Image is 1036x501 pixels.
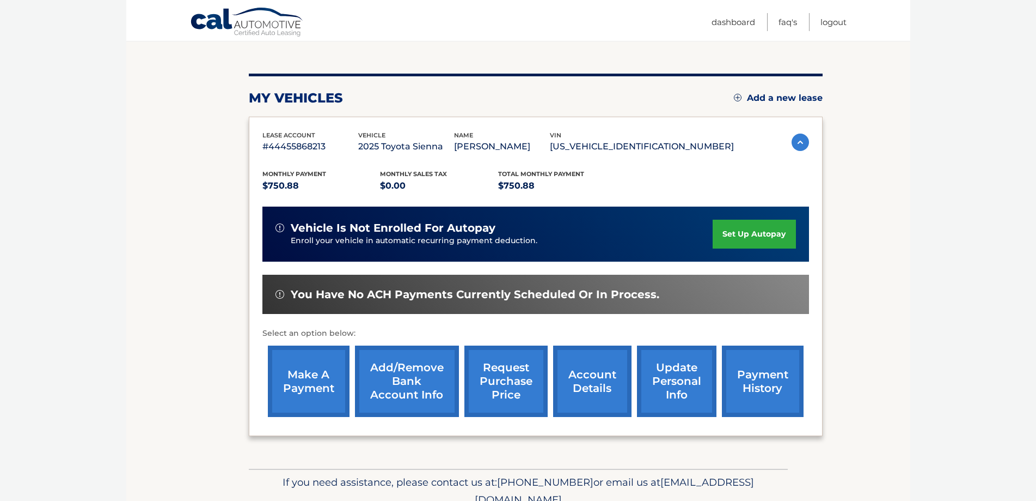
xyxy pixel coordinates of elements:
[355,346,459,417] a: Add/Remove bank account info
[358,139,454,154] p: 2025 Toyota Sienna
[734,93,823,104] a: Add a new lease
[262,139,358,154] p: #44455868213
[722,346,804,417] a: payment history
[262,170,326,178] span: Monthly Payment
[262,178,381,194] p: $750.88
[713,220,795,249] a: set up autopay
[734,94,741,101] img: add.svg
[380,170,447,178] span: Monthly sales Tax
[820,13,847,31] a: Logout
[498,170,584,178] span: Total Monthly Payment
[249,90,343,106] h2: my vehicles
[268,346,350,417] a: make a payment
[291,235,713,247] p: Enroll your vehicle in automatic recurring payment deduction.
[792,134,809,151] img: accordion-active.svg
[291,288,659,301] span: You have no ACH payments currently scheduled or in process.
[262,131,315,139] span: lease account
[712,13,755,31] a: Dashboard
[464,346,548,417] a: request purchase price
[497,476,593,488] span: [PHONE_NUMBER]
[380,178,498,194] p: $0.00
[637,346,716,417] a: update personal info
[275,224,284,232] img: alert-white.svg
[358,131,385,139] span: vehicle
[262,327,809,340] p: Select an option below:
[190,7,304,39] a: Cal Automotive
[550,139,734,154] p: [US_VEHICLE_IDENTIFICATION_NUMBER]
[454,131,473,139] span: name
[291,221,495,235] span: vehicle is not enrolled for autopay
[778,13,797,31] a: FAQ's
[553,346,632,417] a: account details
[550,131,561,139] span: vin
[454,139,550,154] p: [PERSON_NAME]
[275,290,284,299] img: alert-white.svg
[498,178,616,194] p: $750.88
